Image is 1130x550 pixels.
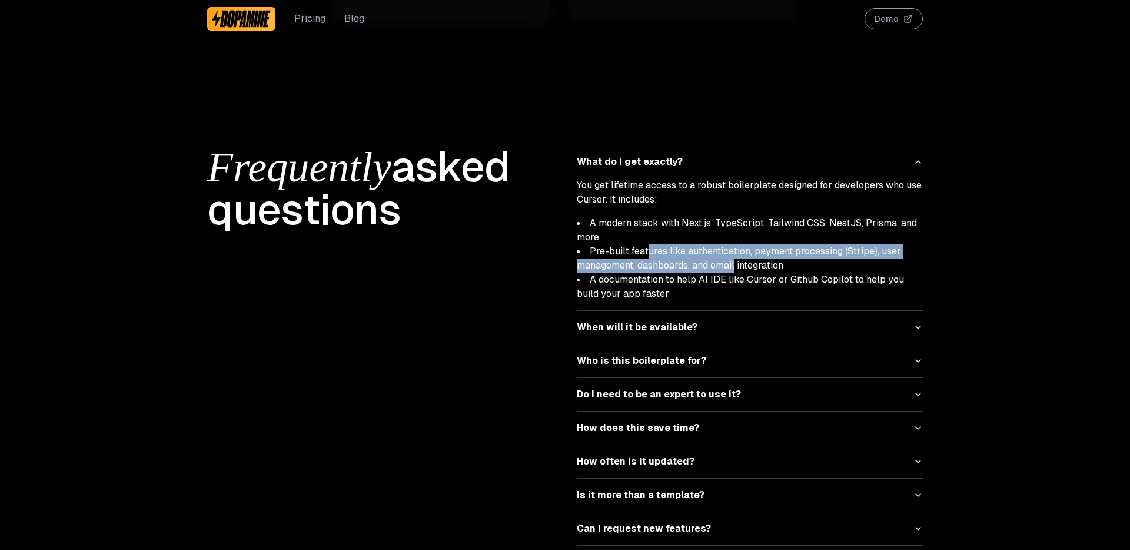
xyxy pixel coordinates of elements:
li: A documentation to help AI IDE like Cursor or Github Copilot to help you build your app faster [577,273,923,301]
button: Can I request new features? [577,512,923,545]
img: Dopamine [212,9,271,28]
button: Demo [865,8,923,29]
button: Is it more than a template? [577,479,923,512]
button: Who is this boilerplate for? [577,344,923,377]
button: When will it be available? [577,311,923,344]
div: What do I get exactly? [577,178,923,310]
button: How does this save time? [577,412,923,445]
button: What do I get exactly? [577,145,923,178]
a: Dopamine [207,7,275,31]
p: You get lifetime access to a robust boilerplate designed for developers who use Cursor. It includes: [577,178,923,207]
button: Do I need to be an expert to use it? [577,378,923,411]
h1: asked questions [207,145,553,231]
button: How often is it updated? [577,445,923,478]
span: Frequently [207,144,391,191]
a: Pricing [294,12,325,26]
li: Pre-built features like authentication, payment processing (Stripe), user management, dashboards,... [577,244,923,273]
li: A modern stack with Next.js, TypeScript, Tailwind CSS, NestJS, Prisma, and more. [577,216,923,244]
a: Blog [344,12,364,26]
